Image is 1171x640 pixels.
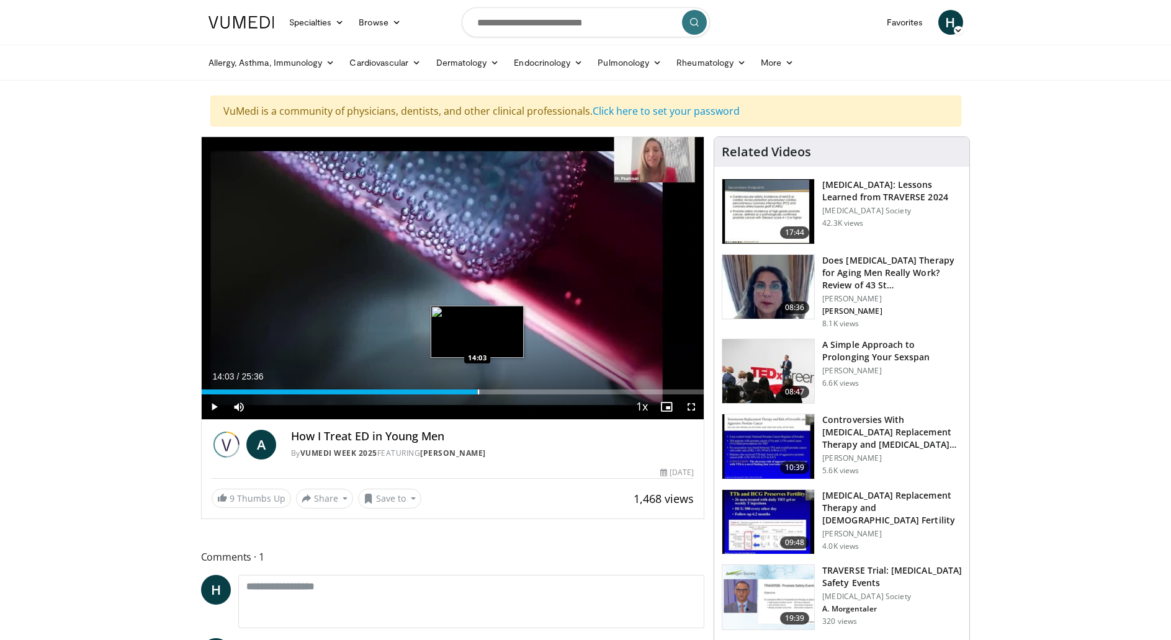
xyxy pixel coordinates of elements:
img: image.jpeg [431,306,524,358]
p: [PERSON_NAME] [822,529,962,539]
a: Specialties [282,10,352,35]
a: 09:48 [MEDICAL_DATA] Replacement Therapy and [DEMOGRAPHIC_DATA] Fertility [PERSON_NAME] 4.0K views [722,489,962,555]
a: Favorites [879,10,931,35]
div: Progress Bar [202,389,704,394]
h3: Controversies With [MEDICAL_DATA] Replacement Therapy and [MEDICAL_DATA] Can… [822,414,962,451]
span: 10:39 [780,461,810,474]
h3: A Simple Approach to Prolonging Your Sexspan [822,339,962,363]
span: 17:44 [780,226,810,239]
span: 14:03 [213,371,235,381]
h3: [MEDICAL_DATA]: Lessons Learned from TRAVERSE 2024 [822,179,962,203]
button: Share [296,489,354,509]
a: H [201,575,231,605]
p: 4.0K views [822,541,859,551]
p: A. Morgentaler [822,604,962,614]
img: 418933e4-fe1c-4c2e-be56-3ce3ec8efa3b.150x105_q85_crop-smart_upscale.jpg [722,414,814,479]
span: 9 [230,492,235,504]
a: Cardiovascular [342,50,428,75]
a: 9 Thumbs Up [212,489,291,508]
h4: Related Videos [722,144,811,159]
img: VuMedi Logo [209,16,274,29]
a: A [246,430,276,460]
div: By FEATURING [291,448,694,459]
video-js: Video Player [202,137,704,420]
p: [PERSON_NAME] [822,453,962,463]
h3: Does [MEDICAL_DATA] Therapy for Aging Men Really Work? Review of 43 St… [822,254,962,291]
img: 58e29ddd-d015-4cd9-bf96-f28e303b730c.150x105_q85_crop-smart_upscale.jpg [722,490,814,554]
p: [PERSON_NAME] [822,306,962,316]
div: [DATE] [660,467,694,478]
a: More [753,50,801,75]
a: Vumedi Week 2025 [300,448,377,458]
a: 08:47 A Simple Approach to Prolonging Your Sexspan [PERSON_NAME] 6.6K views [722,339,962,404]
a: Click here to set your password [593,104,740,118]
p: [PERSON_NAME] [822,366,962,376]
p: 5.6K views [822,466,859,476]
a: 17:44 [MEDICAL_DATA]: Lessons Learned from TRAVERSE 2024 [MEDICAL_DATA] Society 42.3K views [722,179,962,244]
img: 4d4bce34-7cbb-4531-8d0c-5308a71d9d6c.150x105_q85_crop-smart_upscale.jpg [722,255,814,319]
a: H [938,10,963,35]
span: / [237,371,240,381]
a: Dermatology [429,50,507,75]
a: Endocrinology [506,50,590,75]
p: [PERSON_NAME] [822,294,962,304]
h3: TRAVERSE Trial: [MEDICAL_DATA] Safety Events [822,564,962,589]
p: 8.1K views [822,319,859,329]
a: Pulmonology [590,50,669,75]
button: Play [202,394,227,419]
p: 42.3K views [822,218,863,228]
a: Browse [351,10,408,35]
a: [PERSON_NAME] [420,448,486,458]
span: 08:47 [780,386,810,398]
img: Vumedi Week 2025 [212,430,241,460]
input: Search topics, interventions [462,7,710,37]
button: Fullscreen [679,394,704,419]
span: Comments 1 [201,549,705,565]
button: Save to [358,489,421,509]
a: Allergy, Asthma, Immunology [201,50,343,75]
h3: [MEDICAL_DATA] Replacement Therapy and [DEMOGRAPHIC_DATA] Fertility [822,489,962,527]
span: 25:36 [241,371,263,381]
button: Playback Rate [629,394,654,419]
p: 6.6K views [822,378,859,388]
span: 08:36 [780,301,810,314]
h4: How I Treat ED in Young Men [291,430,694,443]
a: 10:39 Controversies With [MEDICAL_DATA] Replacement Therapy and [MEDICAL_DATA] Can… [PERSON_NAME]... [722,414,962,479]
img: c4bd4661-e278-4c34-863c-57c104f39734.150x105_q85_crop-smart_upscale.jpg [722,339,814,404]
a: Rheumatology [669,50,753,75]
button: Mute [227,394,251,419]
p: 320 views [822,616,857,626]
a: 19:39 TRAVERSE Trial: [MEDICAL_DATA] Safety Events [MEDICAL_DATA] Society A. Morgentaler 320 views [722,564,962,630]
p: [MEDICAL_DATA] Society [822,592,962,602]
p: [MEDICAL_DATA] Society [822,206,962,216]
img: 9812f22f-d817-4923-ae6c-a42f6b8f1c21.png.150x105_q85_crop-smart_upscale.png [722,565,814,629]
img: 1317c62a-2f0d-4360-bee0-b1bff80fed3c.150x105_q85_crop-smart_upscale.jpg [722,179,814,244]
span: 09:48 [780,536,810,549]
span: 19:39 [780,612,810,624]
span: 1,468 views [634,491,694,506]
div: VuMedi is a community of physicians, dentists, and other clinical professionals. [210,96,961,127]
button: Enable picture-in-picture mode [654,394,679,419]
a: 08:36 Does [MEDICAL_DATA] Therapy for Aging Men Really Work? Review of 43 St… [PERSON_NAME] [PERS... [722,254,962,329]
